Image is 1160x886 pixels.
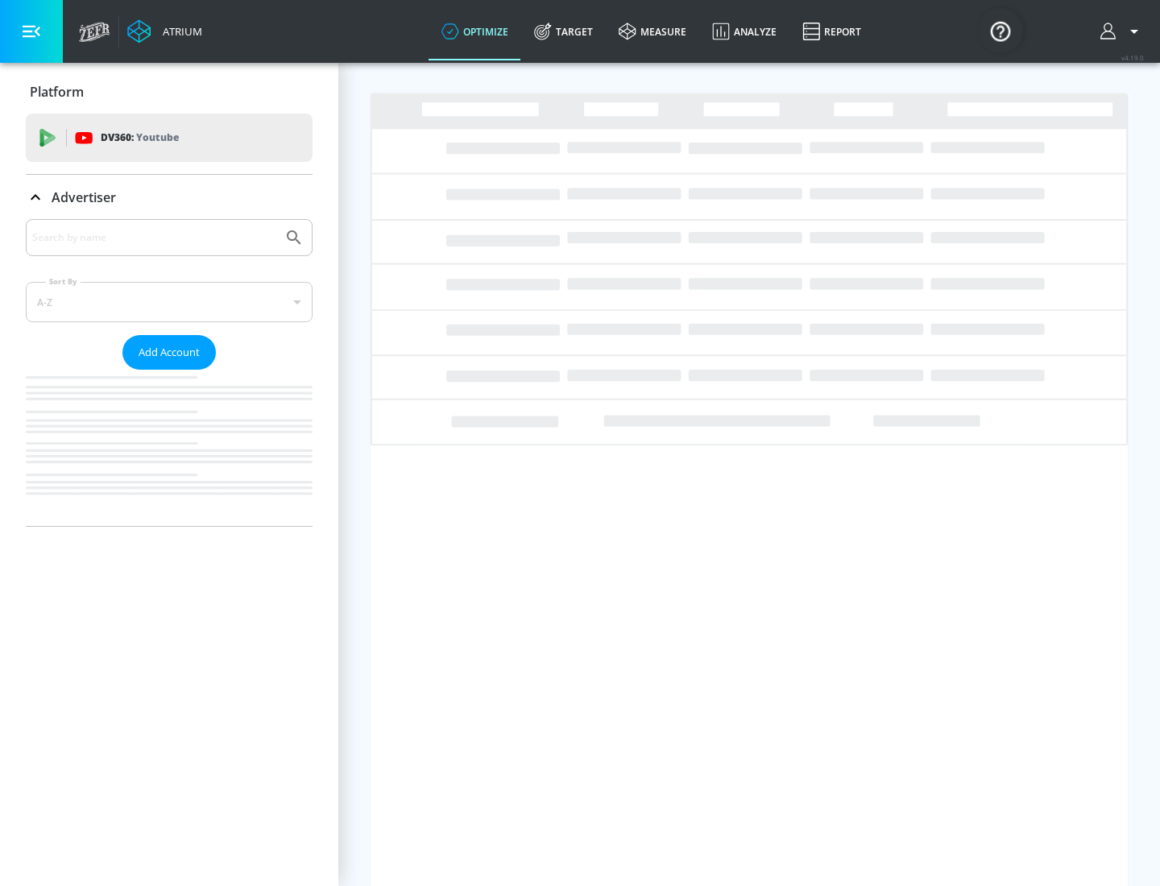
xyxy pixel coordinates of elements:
input: Search by name [32,227,276,248]
a: optimize [429,2,521,60]
div: Advertiser [26,175,313,220]
span: v 4.19.0 [1121,53,1144,62]
a: Atrium [127,19,202,43]
p: Platform [30,83,84,101]
div: DV360: Youtube [26,114,313,162]
label: Sort By [46,276,81,287]
a: measure [606,2,699,60]
a: Report [789,2,874,60]
p: Youtube [136,129,179,146]
div: Platform [26,69,313,114]
div: Atrium [156,24,202,39]
p: Advertiser [52,188,116,206]
span: Add Account [139,343,200,362]
a: Target [521,2,606,60]
p: DV360: [101,129,179,147]
button: Open Resource Center [978,8,1023,53]
div: A-Z [26,282,313,322]
a: Analyze [699,2,789,60]
nav: list of Advertiser [26,370,313,526]
div: Advertiser [26,219,313,526]
button: Add Account [122,335,216,370]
